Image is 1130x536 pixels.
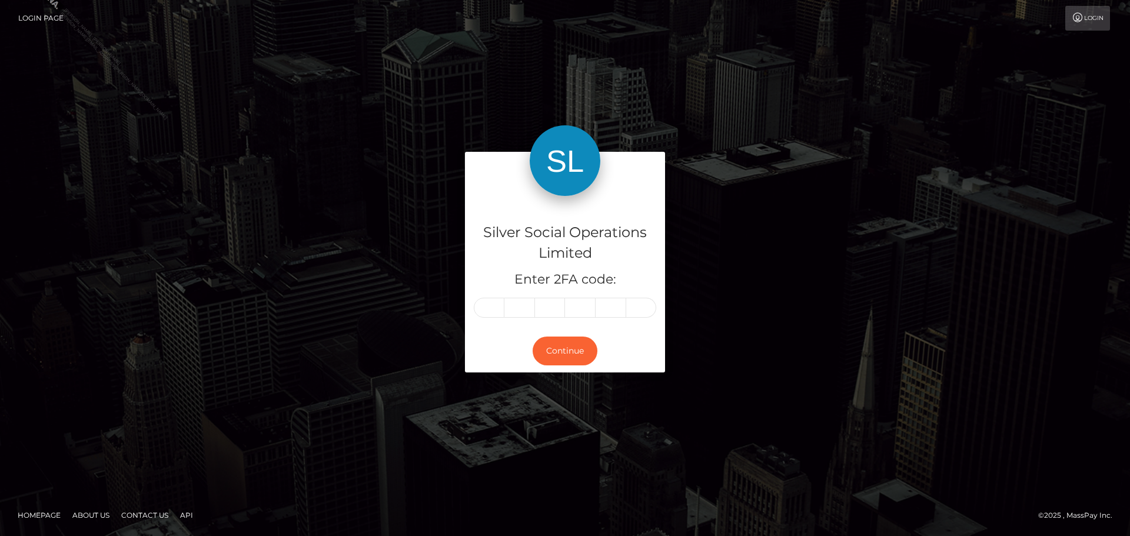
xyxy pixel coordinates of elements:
[117,506,173,524] a: Contact Us
[530,125,600,196] img: Silver Social Operations Limited
[533,337,597,365] button: Continue
[474,222,656,264] h4: Silver Social Operations Limited
[1065,6,1110,31] a: Login
[474,271,656,289] h5: Enter 2FA code:
[175,506,198,524] a: API
[1038,509,1121,522] div: © 2025 , MassPay Inc.
[18,6,64,31] a: Login Page
[13,506,65,524] a: Homepage
[68,506,114,524] a: About Us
